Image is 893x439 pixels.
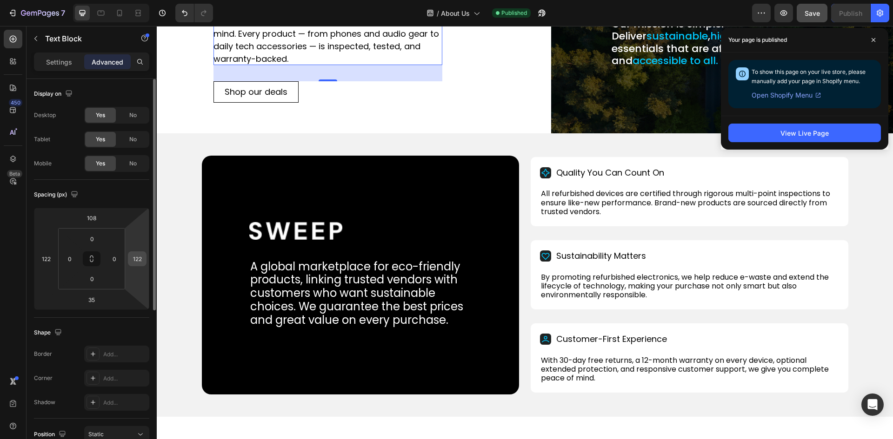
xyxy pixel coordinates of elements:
span: No [129,111,137,119]
p: Advanced [92,57,123,67]
span: Open Shopify Menu [752,90,813,101]
input: 0px [83,232,101,246]
span: No [129,159,137,168]
div: Spacing (px) [34,189,80,201]
input: 122 [39,252,53,266]
span: Published [501,9,527,17]
p: Settings [46,57,72,67]
div: Open Intercom Messenger [861,393,884,416]
p: 7 [61,7,65,19]
button: View Live Page [728,124,881,142]
div: 450 [9,99,22,106]
span: Save [805,9,820,17]
span: accessible to all. [476,27,561,42]
p: With 30-day free returns, a 12-month warranty on every device, optional extended protection, and ... [384,330,681,357]
button: <p>Shop our deals</p> [57,55,142,77]
span: Yes [96,135,105,144]
input: 0px [83,272,101,286]
button: Publish [831,4,870,22]
div: Shadow [34,398,55,406]
div: Add... [103,350,147,359]
div: Mobile [34,159,52,168]
div: Desktop [34,111,56,119]
div: Publish [839,8,862,18]
span: Static [88,431,104,438]
p: A global marketplace for eco-friendly products, linking trusted vendors with customers who want s... [93,234,314,301]
span: high-quality [553,3,619,17]
p: Text Block [45,33,124,44]
span: About Us [441,8,470,18]
p: Your page is published [728,35,787,45]
div: Beta [7,170,22,177]
iframe: To enrich screen reader interactions, please activate Accessibility in Grammarly extension settings [157,26,893,439]
p: Quality You Can Count On [400,142,507,152]
div: Add... [103,374,147,383]
div: View Live Page [780,128,829,138]
button: Save [797,4,827,22]
span: Yes [96,111,105,119]
input: 0px [63,252,77,266]
span: sustainable [490,3,551,17]
div: Corner [34,374,53,382]
input: 122 [130,252,144,266]
input: 0px [107,252,121,266]
span: / [437,8,439,18]
div: Add... [103,399,147,407]
input: 108 [82,211,101,225]
div: Display on [34,88,74,100]
div: Border [34,350,52,358]
div: Undo/Redo [175,4,213,22]
p: All refurbished devices are certified through rigorous multi-point inspections to ensure like-new... [384,163,681,190]
p: Sustainability Matters [400,225,489,235]
span: No [129,135,137,144]
span: Yes [96,159,105,168]
div: Tablet [34,135,50,144]
img: gempages_581757496763351912-f837beb3-dd38-4aba-ac38-985b2800693a.png [93,196,186,214]
span: To show this page on your live store, please manually add your page in Shopify menu. [752,68,866,85]
p: Shop our deals [68,61,131,71]
p: By promoting refurbished electronics, we help reduce e-waste and extend the lifecycle of technolo... [384,247,681,274]
div: Shape [34,327,64,339]
button: 7 [4,4,69,22]
input: 35 [82,293,101,307]
p: Customer-First Experience [400,308,510,318]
